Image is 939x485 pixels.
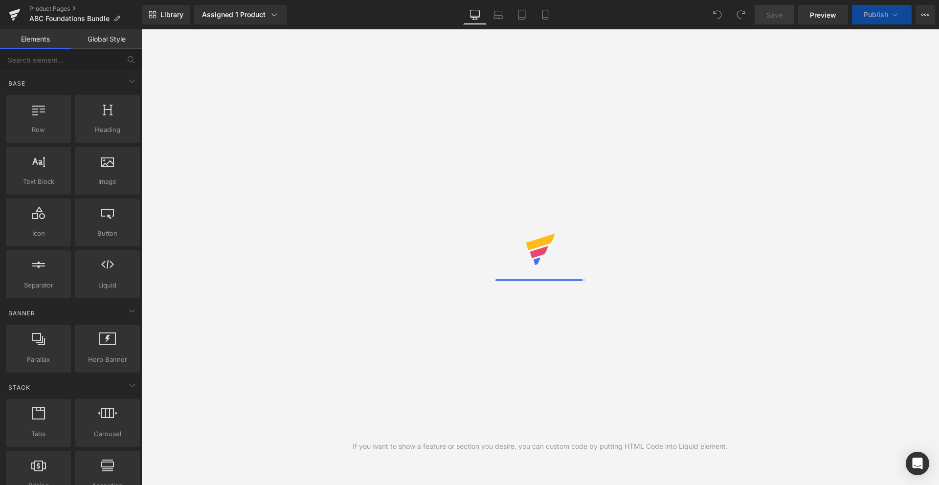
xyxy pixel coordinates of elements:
span: Base [7,79,26,88]
a: Tablet [510,5,534,24]
a: Desktop [463,5,487,24]
a: Preview [798,5,848,24]
button: Redo [731,5,751,24]
span: Preview [810,10,836,20]
button: More [916,5,935,24]
div: Open Intercom Messenger [906,452,929,475]
span: ABC Foundations Bundle [29,15,110,22]
a: Mobile [534,5,557,24]
span: Icon [9,228,68,239]
button: Publish [852,5,912,24]
a: Product Pages [29,5,142,13]
span: Carousel [78,429,137,439]
div: Assigned 1 Product [202,10,279,20]
span: Hero Banner [78,354,137,365]
span: Liquid [78,280,137,290]
button: Undo [708,5,727,24]
span: Button [78,228,137,239]
span: Banner [7,309,36,318]
span: Parallax [9,354,68,365]
span: Separator [9,280,68,290]
span: Tabs [9,429,68,439]
span: Save [766,10,782,20]
span: Heading [78,125,137,135]
span: Row [9,125,68,135]
span: Text Block [9,176,68,187]
span: Publish [864,11,888,19]
a: Global Style [71,29,142,49]
span: Image [78,176,137,187]
span: Library [160,10,183,19]
a: New Library [142,5,190,24]
span: Stack [7,383,31,392]
a: Laptop [487,5,510,24]
div: If you want to show a feature or section you desire, you can custom code by putting HTML Code int... [353,441,728,452]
